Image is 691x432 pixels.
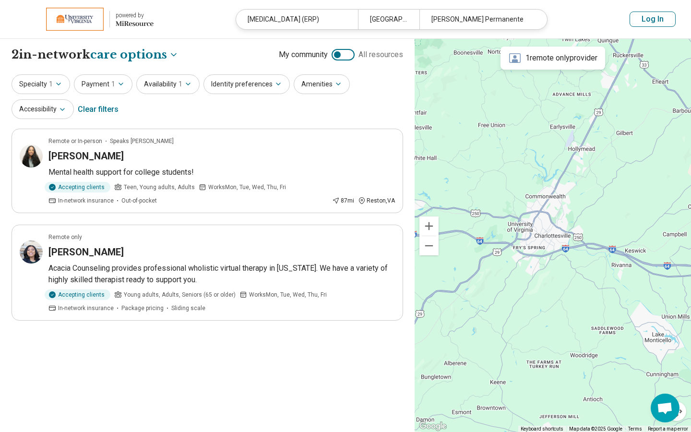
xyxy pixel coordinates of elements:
button: Log In [630,12,676,27]
div: [MEDICAL_DATA] (ERP) [236,10,358,29]
span: Sliding scale [171,304,205,312]
button: Availability1 [136,74,200,94]
div: powered by [116,11,154,20]
p: Remote only [48,233,82,241]
span: Young adults, Adults, Seniors (65 or older) [124,290,236,299]
span: In-network insurance [58,196,114,205]
p: Acacia Counseling provides professional wholistic virtual therapy in [US_STATE]. We have a variet... [48,263,395,286]
div: Accepting clients [45,182,110,192]
button: Zoom out [419,236,439,255]
button: Payment1 [74,74,132,94]
div: [GEOGRAPHIC_DATA], [GEOGRAPHIC_DATA] [358,10,419,29]
div: Accepting clients [45,289,110,300]
h1: 2 in-network [12,47,179,63]
div: 1 remote only provider [500,47,605,70]
span: All resources [358,49,403,60]
button: Amenities [294,74,350,94]
button: Accessibility [12,99,74,119]
span: 1 [179,79,182,89]
div: Open chat [651,394,679,422]
h3: [PERSON_NAME] [48,245,124,259]
a: Report a map error [648,426,688,432]
span: Speaks [PERSON_NAME] [110,137,174,145]
h3: [PERSON_NAME] [48,149,124,163]
span: In-network insurance [58,304,114,312]
img: University of Virginia [46,8,104,31]
span: Teen, Young adults, Adults [124,183,195,192]
span: Works Mon, Tue, Wed, Thu, Fri [208,183,286,192]
a: University of Virginiapowered by [15,8,154,31]
span: Works Mon, Tue, Wed, Thu, Fri [249,290,327,299]
span: Out-of-pocket [121,196,157,205]
div: 87 mi [332,196,354,205]
button: Specialty1 [12,74,70,94]
div: Clear filters [78,98,119,121]
div: Reston , VA [358,196,395,205]
div: [PERSON_NAME] Permanente [419,10,541,29]
button: Care options [90,47,179,63]
a: Terms (opens in new tab) [628,426,642,432]
button: Zoom in [419,216,439,236]
button: Identity preferences [203,74,290,94]
p: Remote or In-person [48,137,102,145]
span: 1 [111,79,115,89]
span: Map data ©2025 Google [569,426,622,432]
span: 1 [49,79,53,89]
span: My community [279,49,328,60]
p: Mental health support for college students! [48,167,395,178]
span: Package pricing [121,304,164,312]
span: care options [90,47,167,63]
